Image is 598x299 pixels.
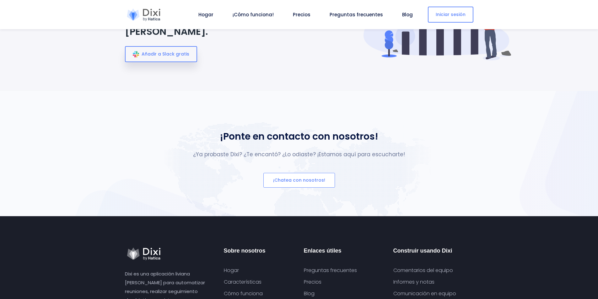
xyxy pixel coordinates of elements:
[193,151,405,158] font: ¿Ya probaste Dixi? ¿Te encantó? ¿Lo odiaste? ¡Estamos aquí para escucharte!
[304,248,342,254] font: Enlaces útiles
[402,11,413,18] font: Blog
[304,267,357,274] a: Preguntas frecuentes
[304,291,315,297] a: Blog
[273,177,325,183] font: ¡Chatea con nosotros!
[133,51,139,57] img: slack_icon_color.svg
[393,267,453,274] a: Comentarios del equipo
[224,279,261,285] a: Características
[220,130,378,143] font: ¡Ponte en contacto con nosotros!
[393,291,456,297] a: Comunicación en equipo
[290,11,313,18] a: Precios
[393,248,452,254] font: Construir usando Dixi
[233,11,274,18] font: ¡Cómo funciona!
[400,11,415,18] a: Blog
[230,11,276,18] a: ¡Cómo funciona!
[224,291,263,297] a: Cómo funciona
[224,278,261,286] font: Características
[293,11,310,18] font: Precios
[330,11,383,18] font: Preguntas frecuentes
[393,279,434,285] a: Informes y notas
[428,7,473,23] a: Iniciar sesión
[224,267,239,274] a: Hogar
[198,11,213,18] font: Hogar
[263,173,335,188] button: ¡Chatea con nosotros!
[436,11,466,18] font: Iniciar sesión
[224,248,266,254] font: Sobre nosotros
[304,279,321,285] a: Precios
[304,278,321,286] font: Precios
[393,278,434,286] font: Informes y notas
[327,11,385,18] a: Preguntas frecuentes
[142,51,189,57] font: Añadir a Slack gratis
[125,46,197,62] a: Añadir a Slack gratis
[196,11,216,18] a: Hogar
